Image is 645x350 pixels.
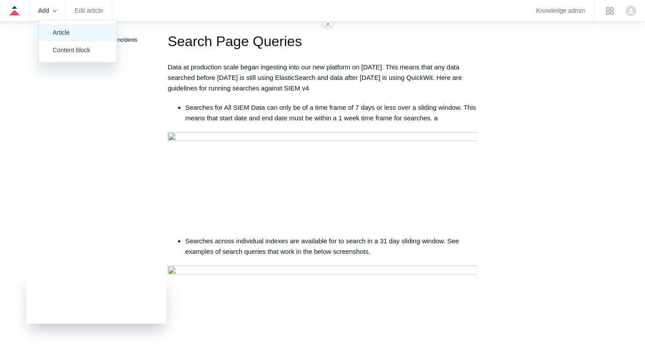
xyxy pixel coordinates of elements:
zd-hc-resizer: Guide navigation [322,22,333,26]
li: Searches for All SIEM Data can only be of a time frame of 7 days or less over a sliding window. T... [185,102,477,123]
a: Content block [39,41,117,59]
img: 45043177436691 [168,132,477,227]
a: Knowledge admin [536,8,585,13]
zd-hc-trigger: Add [38,8,57,13]
img: user avatar [626,6,636,16]
iframe: Todyl Status [26,273,167,324]
li: Searches across individual indexes are available for to search in a 31 day sliding window. See ex... [185,236,477,257]
h1: Search Page Queries [168,30,477,53]
a: Article [39,24,117,41]
a: Edit article [75,8,103,13]
p: Data at production scale began ingesting into our new platform on [DATE]. This means that any dat... [168,62,477,94]
zd-hc-trigger: Click your profile icon to open the profile menu [626,6,636,16]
